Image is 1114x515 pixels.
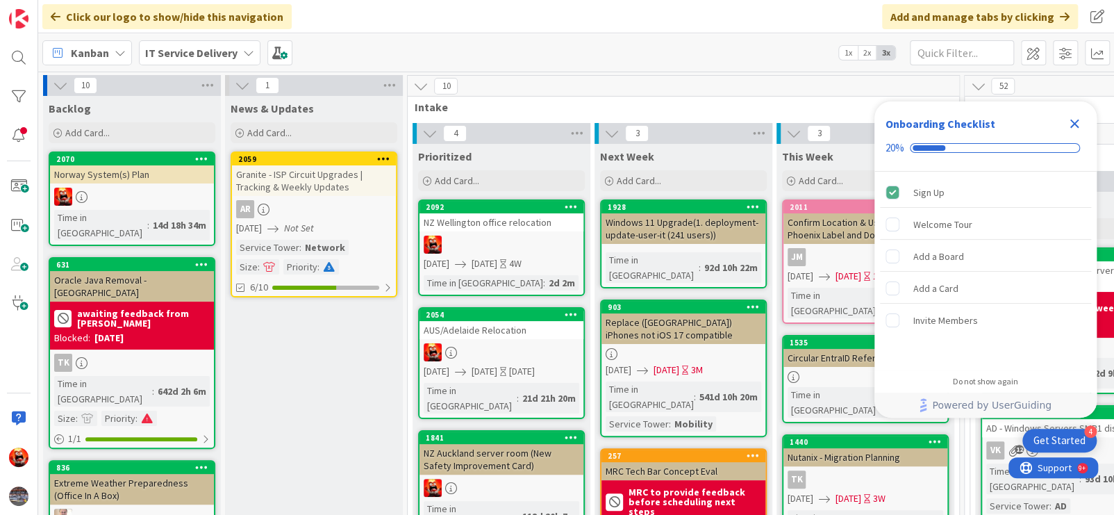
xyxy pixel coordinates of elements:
div: Time in [GEOGRAPHIC_DATA] [54,376,152,407]
span: This Week [782,149,833,163]
img: VN [54,188,72,206]
img: VN [424,236,442,254]
div: 2059Granite - ISP Circuit Upgrades | Tracking & Weekly Updates [232,153,396,196]
div: Time in [GEOGRAPHIC_DATA] [54,210,147,240]
div: Time in [GEOGRAPHIC_DATA] [424,383,517,414]
img: VN [424,479,442,497]
span: News & Updates [231,101,314,115]
div: Time in [GEOGRAPHIC_DATA] [788,288,886,318]
div: Checklist Container [874,101,1097,418]
div: Time in [GEOGRAPHIC_DATA] [424,275,543,291]
div: 20% [886,142,904,154]
div: 1928 [608,202,765,212]
div: 257MRC Tech Bar Concept Eval [601,450,765,480]
span: [DATE] [606,363,631,377]
span: : [147,218,149,233]
span: : [517,391,519,406]
span: Add Card... [799,174,843,187]
div: Checklist items [874,172,1097,367]
span: 10 [74,77,97,94]
div: Mobility [671,416,716,432]
div: 2070 [56,154,214,164]
span: [DATE] [835,269,861,284]
div: Onboarding Checklist [886,115,995,132]
span: Add Card... [247,126,292,139]
div: 1440Nutanix - Migration Planning [783,436,947,466]
span: Kanban [71,44,109,61]
div: 2092 [419,201,583,213]
span: [DATE] [472,364,497,379]
div: 1D [873,269,883,284]
div: 631 [56,260,214,270]
div: AR [236,200,254,218]
span: Next Week [600,149,654,163]
div: 903 [601,301,765,313]
i: Not Set [284,222,314,234]
span: [DATE] [472,256,497,271]
span: 52 [991,78,1015,95]
span: 1 / 1 [68,432,81,446]
div: 14d 18h 34m [149,218,210,233]
div: AR [232,200,396,218]
span: : [152,384,154,399]
span: Backlog [49,101,91,115]
div: 4W [509,256,522,271]
span: Add Card... [617,174,661,187]
div: 4 [1084,425,1097,438]
div: 1/1 [50,430,214,448]
span: 6/10 [250,280,268,295]
div: AUS/Adelaide Relocation [419,321,583,339]
div: Priority [101,411,135,426]
div: 1440 [783,436,947,448]
div: Invite Members is incomplete. [880,305,1091,336]
div: TK [50,354,214,372]
div: TK [788,471,806,489]
span: : [694,389,696,404]
div: Checklist progress: 20% [886,142,1086,154]
div: Size [236,259,258,275]
div: Add a Board [913,248,964,265]
div: Do not show again [953,376,1018,387]
div: NZ Auckland server room (New Safety Improvement Card) [419,444,583,475]
div: 9+ [70,6,77,17]
div: MRC Tech Bar Concept Eval [601,462,765,480]
span: Support [29,2,63,19]
div: 1841 [419,432,583,444]
div: Get Started [1033,434,1086,448]
span: : [1079,471,1081,487]
div: Invite Members [913,312,978,329]
div: Click our logo to show/hide this navigation [42,4,292,29]
div: VN [419,236,583,254]
span: 2x [858,46,876,60]
div: 2054 [419,309,583,321]
div: Time in [GEOGRAPHIC_DATA] [606,252,699,283]
div: 257 [601,450,765,462]
div: [DATE] [94,331,124,345]
div: 642d 2h 6m [154,384,210,399]
div: Add a Card is incomplete. [880,273,1091,304]
span: 3x [876,46,895,60]
div: 1535 [790,338,947,348]
span: [DATE] [424,256,449,271]
div: 92d 10h 22m [701,260,761,275]
div: 836Extreme Weather Preparedness (Office In A Box) [50,461,214,505]
div: Add a Board is incomplete. [880,241,1091,272]
div: 903 [608,302,765,312]
div: 2059 [238,154,396,164]
span: 1 [256,77,279,94]
div: Windows 11 Upgrade(1. deployment-update-user-it (241 users)) [601,213,765,244]
div: Replace ([GEOGRAPHIC_DATA]) iPhones not iOS 17 compatible [601,313,765,344]
span: Intake [415,100,942,114]
div: 1440 [790,437,947,447]
div: 2059 [232,153,396,165]
div: JM [788,248,806,266]
span: 3 [625,125,649,142]
div: Time in [GEOGRAPHIC_DATA] [986,464,1079,494]
div: AD [1051,498,1070,514]
span: 4 [443,125,467,142]
span: 3 [807,125,831,142]
div: 1841 [426,433,583,443]
div: 631 [50,259,214,271]
div: Circular EntraID References [783,349,947,367]
div: VN [419,343,583,361]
